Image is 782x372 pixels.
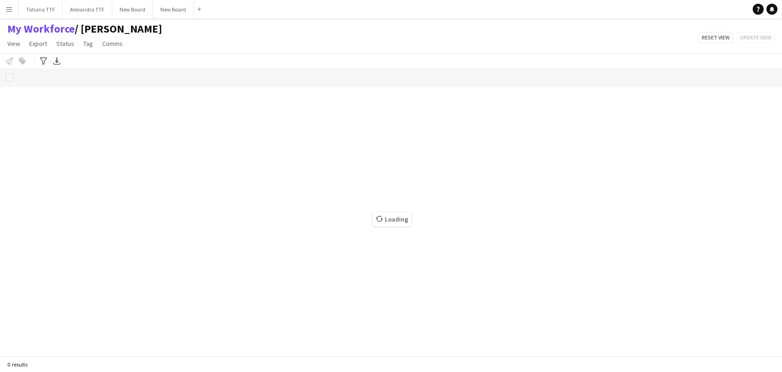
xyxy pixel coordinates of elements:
[699,32,733,43] button: Reset view
[153,0,194,18] button: New Board
[102,39,123,48] span: Comms
[53,38,78,50] a: Status
[26,38,51,50] a: Export
[7,39,20,48] span: View
[80,38,97,50] a: Tag
[63,0,112,18] button: Alexandra TTF
[112,0,153,18] button: New Board
[83,39,93,48] span: Tag
[7,22,75,36] a: My Workforce
[4,38,24,50] a: View
[51,56,62,67] app-action-btn: Export XLSX
[19,0,63,18] button: Tatiana TTF
[38,56,49,67] app-action-btn: Advanced filters
[373,212,411,226] span: Loading
[56,39,74,48] span: Status
[29,39,47,48] span: Export
[98,38,126,50] a: Comms
[75,22,162,36] span: TATIANA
